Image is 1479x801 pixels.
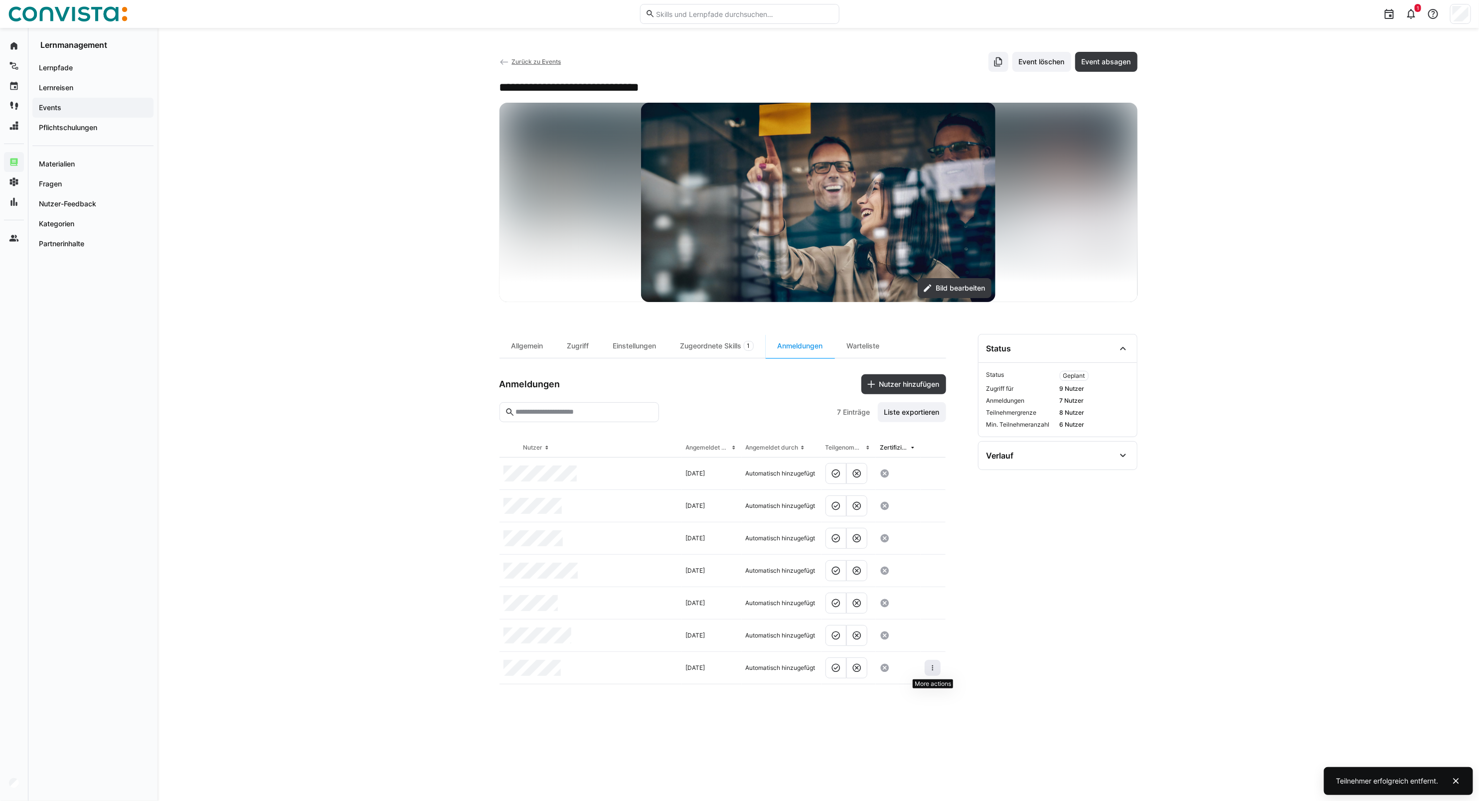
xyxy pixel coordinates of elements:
span: [DATE] [686,632,705,640]
span: Zurück zu Events [511,58,561,65]
span: 1 [747,342,750,350]
div: Einstellungen [601,334,668,358]
div: Warteliste [835,334,892,358]
div: Allgemein [499,334,555,358]
a: Zurück zu Events [499,58,561,65]
span: Zugriff für [986,385,1056,393]
span: Geplant [1063,372,1085,380]
div: Status [986,343,1011,353]
span: 8 Nutzer [1060,409,1129,417]
span: Liste exportieren [883,407,941,417]
span: Automatisch hinzugefügt [746,502,816,510]
button: Bild bearbeiten [918,278,991,298]
div: Anmeldungen [766,334,835,358]
span: Teilnehmergrenze [986,409,1056,417]
span: Automatisch hinzugefügt [746,567,816,575]
span: Min. Teilnehmeranzahl [986,421,1056,429]
span: Automatisch hinzugefügt [746,632,816,640]
div: Zugeordnete Skills [668,334,766,358]
span: 6 Nutzer [1060,421,1129,429]
span: [DATE] [686,470,705,478]
span: [DATE] [686,534,705,542]
div: Zertifiziert [880,444,909,452]
span: Automatisch hinzugefügt [746,534,816,542]
div: Angemeldet am [686,444,730,452]
span: [DATE] [686,599,705,607]
div: Teilgenommen [825,444,864,452]
span: Automatisch hinzugefügt [746,599,816,607]
span: Einträge [843,407,870,417]
span: Anmeldungen [986,397,1056,405]
div: Nutzer [523,444,543,452]
span: [DATE] [686,664,705,672]
span: Bild bearbeiten [934,283,986,293]
span: Status [986,371,1056,381]
button: Liste exportieren [878,402,946,422]
div: More actions [913,679,953,688]
input: Skills und Lernpfade durchsuchen… [655,9,833,18]
span: [DATE] [686,502,705,510]
span: Event absagen [1080,57,1133,67]
span: Automatisch hinzugefügt [746,664,816,672]
span: Nutzer hinzufügen [878,379,941,389]
span: [DATE] [686,567,705,575]
h3: Anmeldungen [499,379,560,390]
span: 7 [837,407,841,417]
div: Teilnehmer erfolgreich entfernt. [1336,776,1438,786]
span: Event löschen [1017,57,1066,67]
button: Nutzer hinzufügen [861,374,946,394]
span: 7 Nutzer [1060,397,1129,405]
span: 1 [1417,5,1419,11]
div: Verlauf [986,451,1014,461]
span: Automatisch hinzugefügt [746,470,816,478]
div: Angemeldet durch [746,444,799,452]
div: Zugriff [555,334,601,358]
button: Event löschen [1012,52,1071,72]
button: Event absagen [1075,52,1138,72]
span: 9 Nutzer [1060,385,1129,393]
